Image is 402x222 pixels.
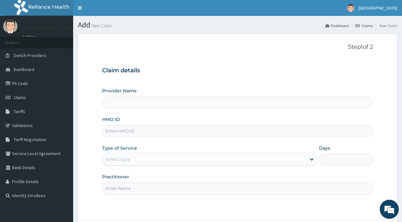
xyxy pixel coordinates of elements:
input: Enter HMO ID [102,125,373,137]
img: User Image [3,19,17,33]
small: New Claim [90,23,112,28]
h3: Claim details [102,67,373,74]
span: [GEOGRAPHIC_DATA] [358,5,397,11]
img: User Image [347,4,355,12]
span: Tariffs [14,109,25,114]
li: New Claim [373,23,397,28]
a: Claims [356,23,373,28]
label: HMO ID [102,116,120,123]
label: Type of Service [102,145,137,151]
input: Enter Name [102,182,373,195]
div: Select type [106,156,130,162]
a: Dashboard [325,23,349,28]
span: Dashboard [14,67,34,72]
span: Switch Providers [14,53,46,58]
p: Step 1 of 2 [102,44,373,51]
span: Tariff Negotiation [14,137,46,142]
h1: Add [78,21,397,29]
p: [GEOGRAPHIC_DATA] [22,26,75,32]
label: Practitioner [102,174,129,180]
label: Provider Name [102,88,137,94]
label: Days [319,145,330,151]
span: Claims [14,95,26,100]
a: Online [22,35,38,39]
